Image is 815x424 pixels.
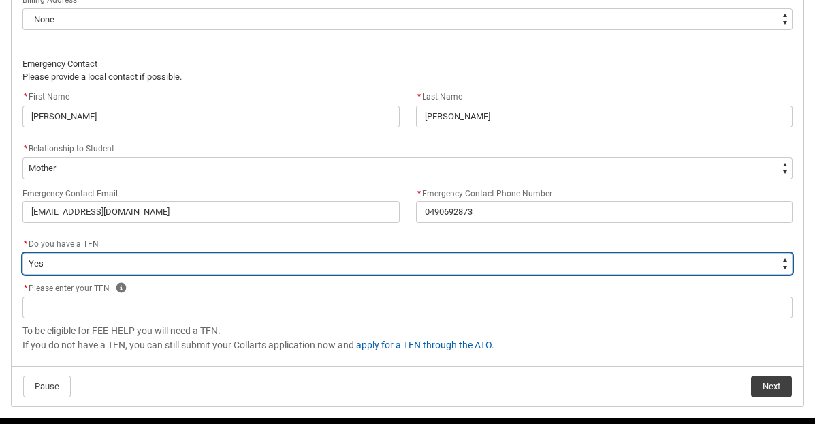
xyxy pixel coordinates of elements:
[22,201,400,223] input: you@example.com
[23,376,71,397] button: Pause
[24,239,27,249] abbr: required
[24,284,27,293] abbr: required
[22,284,110,293] span: Please enter your TFN
[22,325,221,336] span: To be eligible for FEE-HELP you will need a TFN.
[22,185,123,200] label: Emergency Contact Email
[356,339,494,350] a: apply for a TFN through the ATO.
[416,92,462,102] span: Last Name
[29,144,114,153] span: Relationship to Student
[24,144,27,153] abbr: required
[417,189,421,198] abbr: required
[417,92,421,102] abbr: required
[29,239,99,249] span: Do you have a TFN
[22,92,69,102] span: First Name
[24,92,27,102] abbr: required
[751,376,792,397] button: Next
[22,339,354,350] span: If you do not have a TFN, you can still submit your Collarts application now and
[416,185,558,200] label: Emergency Contact Phone Number
[22,57,793,71] p: Emergency Contact
[22,70,793,84] p: Please provide a local contact if possible.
